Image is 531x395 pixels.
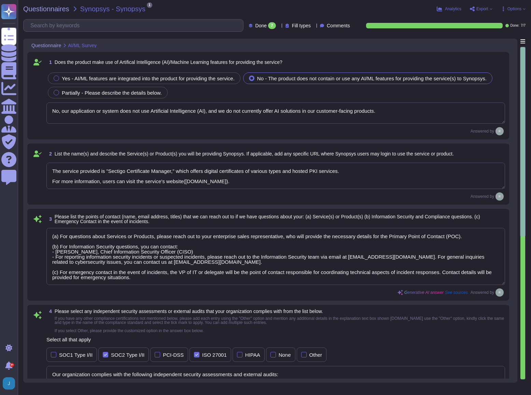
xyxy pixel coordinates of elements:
span: Questionnaire [31,43,61,48]
span: 2 [46,151,52,156]
span: 4 [46,309,52,314]
span: No - The product does not contain or use any AI/ML features for providing the service(s) to Synop... [257,76,487,81]
span: Partially - Please describe the details below. [62,90,162,96]
div: 9+ [10,363,14,367]
div: 7 [268,22,276,29]
img: user [495,127,504,135]
div: SOC2 Type I/II [111,352,144,357]
span: Does the product make use of Artifical Intelligence (AI)/Machine Learning features for providing ... [55,59,282,65]
span: Generative AI answer [404,290,444,295]
textarea: No, our application or system does not use Artificial Intelligence (AI), and we do not currently ... [46,103,505,124]
span: Done [255,23,267,28]
input: Search by keywords [27,19,243,31]
span: List the name(s) and describe the Service(s) or Product(s) you will be providing Synopsys. If app... [55,151,454,156]
button: user [1,376,20,391]
span: Comments [327,23,350,28]
span: 1 [46,60,52,65]
span: See sources [445,290,468,295]
span: Answered by [471,194,494,199]
img: user [495,192,504,201]
div: None [279,352,291,357]
span: AI/ML Survey [68,43,97,48]
textarea: (a) For questions about Services or Products, please reach out to your enterprise sales represent... [46,228,505,285]
span: Please list the points of contact (name, email address, titles) that we can reach out to if we ha... [55,214,480,224]
span: Answered by [471,129,494,133]
span: Done: [510,24,519,27]
span: Yes - AI/ML features are integrated into the product for providing the service. [62,76,235,81]
div: ISO 27001 [202,352,227,357]
span: Export [476,7,488,11]
div: Other [309,352,322,357]
span: 1 [147,2,152,8]
p: Select all that apply [46,337,505,342]
span: Questionnaires [23,5,69,12]
div: HIPAA [245,352,260,357]
img: user [3,377,15,390]
span: Analytics [445,7,461,11]
span: If you have any other compliance certifications not mentioned below, please add each entry using ... [55,316,504,333]
span: Synopsys - Synopsys [80,5,145,12]
div: PCI-DSS [163,352,184,357]
span: 3 [46,217,52,221]
div: SOC1 Type I/II [59,352,93,357]
img: user [495,288,504,297]
textarea: The service provided is "Sectigo Certificate Manager," which offers digital certificates of vario... [46,163,505,189]
span: Options [507,7,521,11]
span: Please select any independent security assessments or external audits that your organization comp... [55,309,323,314]
span: Fill types [292,23,311,28]
button: Analytics [437,6,461,12]
span: Answered by [471,290,494,295]
span: 7 / 7 [521,24,526,27]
